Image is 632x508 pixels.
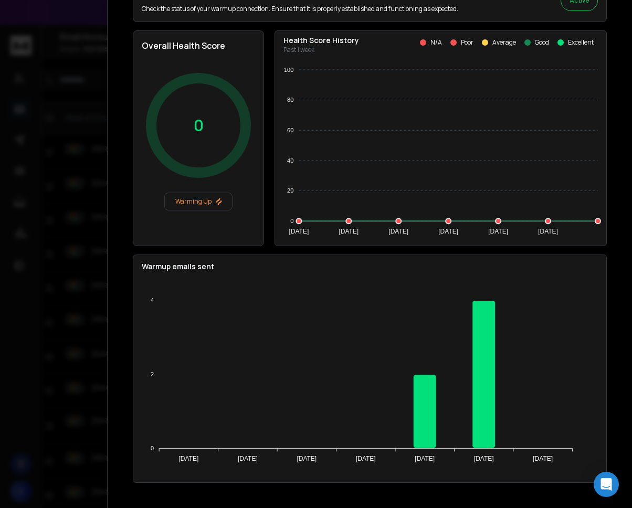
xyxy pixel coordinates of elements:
[284,67,293,73] tspan: 100
[474,455,494,462] tspan: [DATE]
[538,228,558,235] tspan: [DATE]
[283,46,359,54] p: Past 1 week
[287,97,293,103] tspan: 80
[388,228,408,235] tspan: [DATE]
[568,38,594,47] p: Excellent
[356,455,376,462] tspan: [DATE]
[287,127,293,133] tspan: 60
[297,455,317,462] tspan: [DATE]
[151,297,154,303] tspan: 4
[178,455,198,462] tspan: [DATE]
[290,218,293,224] tspan: 0
[169,197,228,206] p: Warming Up
[492,38,516,47] p: Average
[238,455,258,462] tspan: [DATE]
[533,455,553,462] tspan: [DATE]
[488,228,508,235] tspan: [DATE]
[339,228,359,235] tspan: [DATE]
[151,445,154,451] tspan: 0
[142,39,255,52] h2: Overall Health Score
[594,472,619,497] div: Open Intercom Messenger
[151,371,154,377] tspan: 2
[461,38,473,47] p: Poor
[142,261,598,272] p: Warmup emails sent
[535,38,549,47] p: Good
[289,228,309,235] tspan: [DATE]
[438,228,458,235] tspan: [DATE]
[283,35,359,46] p: Health Score History
[194,116,204,135] p: 0
[430,38,442,47] p: N/A
[287,157,293,164] tspan: 40
[142,5,458,13] p: Check the status of your warmup connection. Ensure that it is properly established and functionin...
[287,187,293,194] tspan: 20
[415,455,435,462] tspan: [DATE]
